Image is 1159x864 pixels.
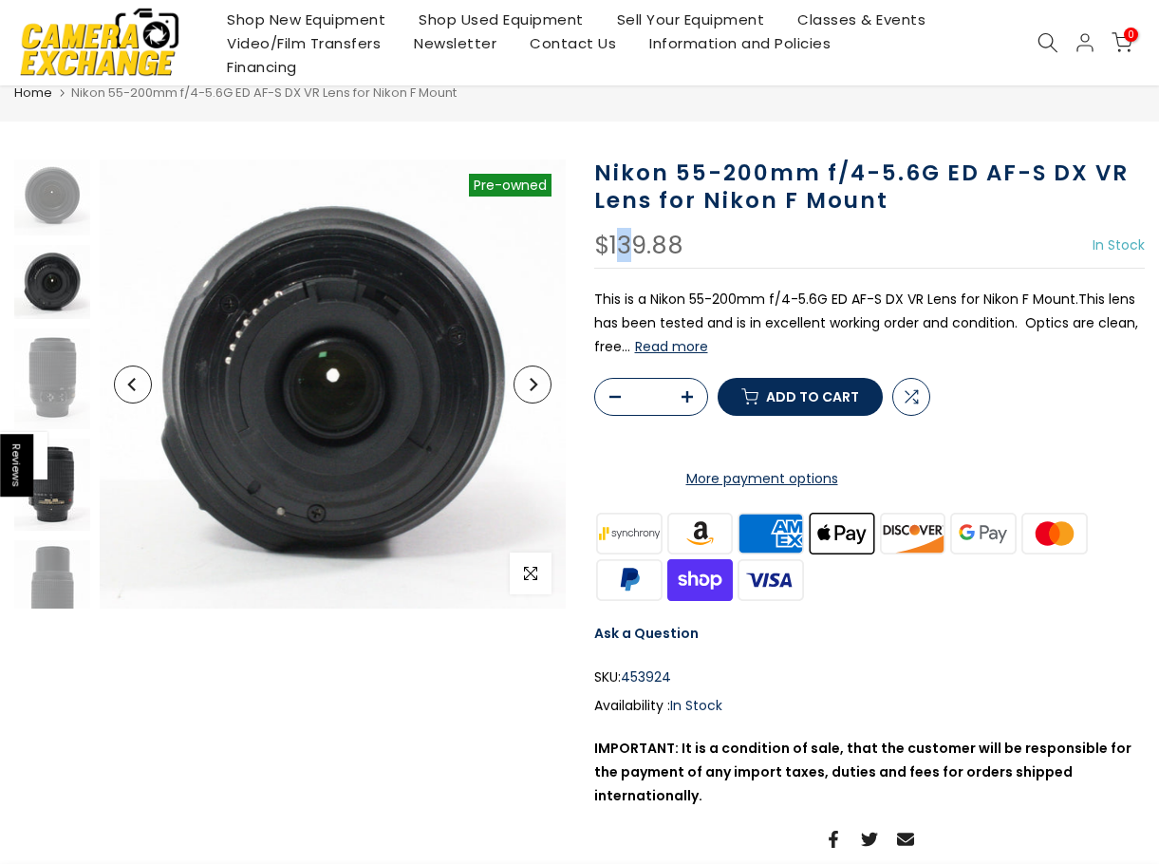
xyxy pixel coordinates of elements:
[402,8,601,31] a: Shop Used Equipment
[594,556,665,603] img: paypal
[1124,28,1138,42] span: 0
[14,84,52,103] a: Home
[211,8,402,31] a: Shop New Equipment
[594,666,1146,689] div: SKU:
[825,828,842,851] a: Share on Facebook
[877,510,948,556] img: discover
[14,439,90,531] img: Nikon 55-200mm f/4-5.6G ED AF-S DX VR Lens for Nikon F Mount Lenses Small Format - Nikon F Mount ...
[600,8,781,31] a: Sell Your Equipment
[1019,510,1090,556] img: master
[594,739,1131,805] strong: IMPORTANT: It is a condition of sale, that the customer will be responsible for the payment of an...
[594,467,930,491] a: More payment options
[14,158,90,235] img: Nikon 55-200mm f/4-5.6G ED AF-S DX VR Lens for Nikon F Mount Lenses Small Format - Nikon F Mount ...
[718,378,883,416] button: Add to cart
[948,510,1019,556] img: google pay
[211,55,314,79] a: Financing
[514,366,551,404] button: Next
[664,510,736,556] img: amazon payments
[594,694,1146,718] div: Availability :
[71,84,457,102] span: Nikon 55-200mm f/4-5.6G ED AF-S DX VR Lens for Nikon F Mount
[398,31,514,55] a: Newsletter
[1112,32,1132,53] a: 0
[14,329,90,429] img: Nikon 55-200mm f/4-5.6G ED AF-S DX VR Lens for Nikon F Mount Lenses Small Format - Nikon F Mount ...
[514,31,633,55] a: Contact Us
[806,510,877,556] img: apple pay
[14,245,90,318] img: Nikon 55-200mm f/4-5.6G ED AF-S DX VR Lens for Nikon F Mount Lenses Small Format - Nikon F Mount ...
[897,828,914,851] a: Share on Email
[621,666,671,689] span: 453924
[100,160,566,609] img: Nikon 55-200mm f/4-5.6G ED AF-S DX VR Lens for Nikon F Mount Lenses Small Format - Nikon F Mount ...
[594,624,699,643] a: Ask a Question
[594,234,683,258] div: $139.88
[635,338,708,355] button: Read more
[664,556,736,603] img: shopify pay
[114,366,152,404] button: Previous
[594,160,1146,215] h1: Nikon 55-200mm f/4-5.6G ED AF-S DX VR Lens for Nikon F Mount
[861,828,878,851] a: Share on Twitter
[594,510,665,556] img: synchrony
[736,556,807,603] img: visa
[633,31,848,55] a: Information and Policies
[594,288,1146,360] p: This is a Nikon 55-200mm f/4-5.6G ED AF-S DX VR Lens for Nikon F Mount.This lens has been tested ...
[1093,235,1145,254] span: In Stock
[781,8,943,31] a: Classes & Events
[670,696,722,715] span: In Stock
[211,31,398,55] a: Video/Film Transfers
[14,540,90,647] img: Nikon 55-200mm f/4-5.6G ED AF-S DX VR Lens for Nikon F Mount Lenses Small Format - Nikon F Mount ...
[736,510,807,556] img: american express
[766,390,859,404] span: Add to cart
